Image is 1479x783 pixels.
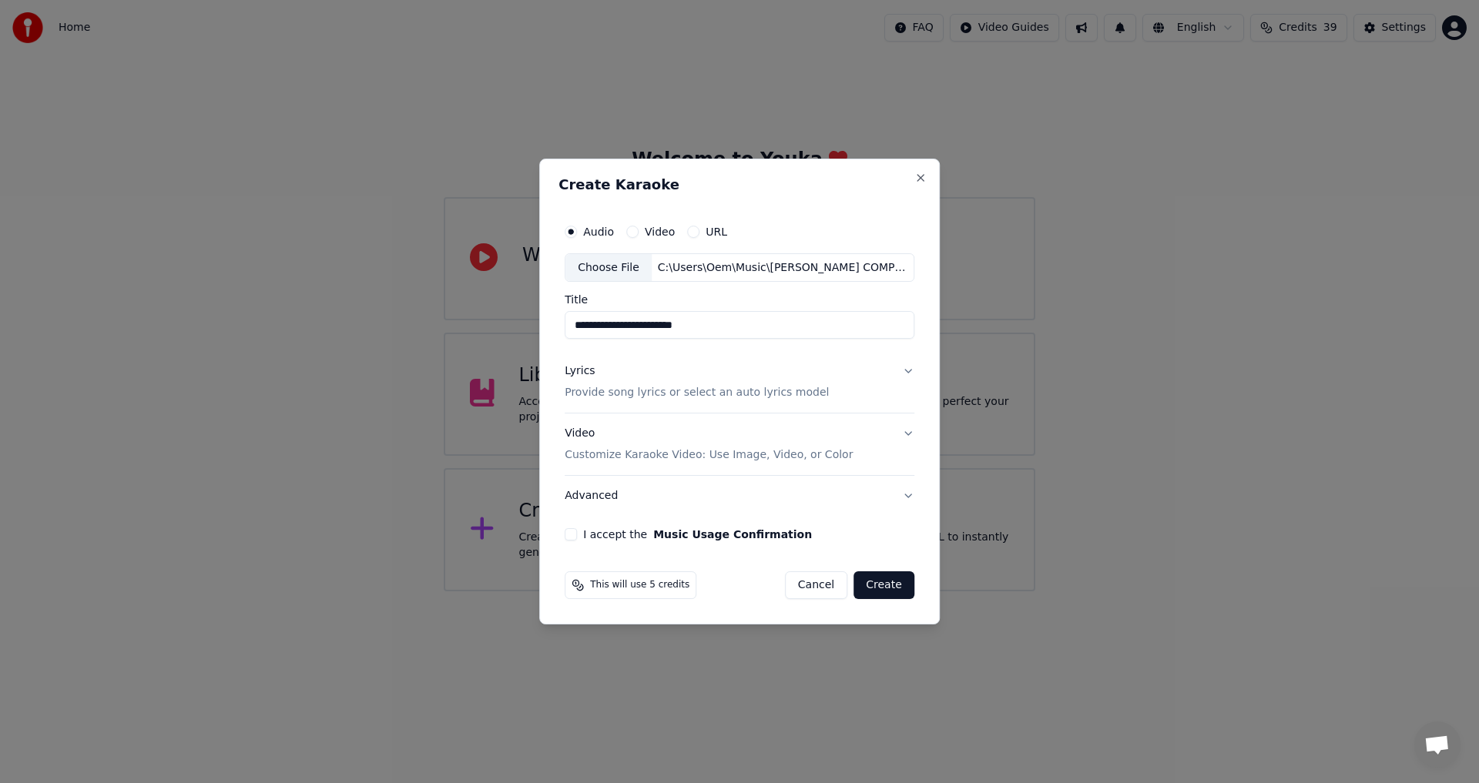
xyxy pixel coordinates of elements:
[583,529,812,540] label: I accept the
[565,254,652,282] div: Choose File
[565,364,595,380] div: Lyrics
[558,178,921,192] h2: Create Karaoke
[785,571,847,599] button: Cancel
[565,447,853,463] p: Customize Karaoke Video: Use Image, Video, or Color
[565,427,853,463] div: Video
[590,579,689,591] span: This will use 5 credits
[854,571,914,599] button: Create
[645,226,675,237] label: Video
[652,260,914,276] div: C:\Users\Oem\Music\[PERSON_NAME] COMPOSITIONS\MY MUSIC\18- IF I JUST WALKED AWAY.mp3
[565,295,914,306] label: Title
[583,226,614,237] label: Audio
[565,476,914,516] button: Advanced
[706,226,727,237] label: URL
[653,529,812,540] button: I accept the
[565,352,914,413] button: LyricsProvide song lyrics or select an auto lyrics model
[565,386,829,401] p: Provide song lyrics or select an auto lyrics model
[565,414,914,476] button: VideoCustomize Karaoke Video: Use Image, Video, or Color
